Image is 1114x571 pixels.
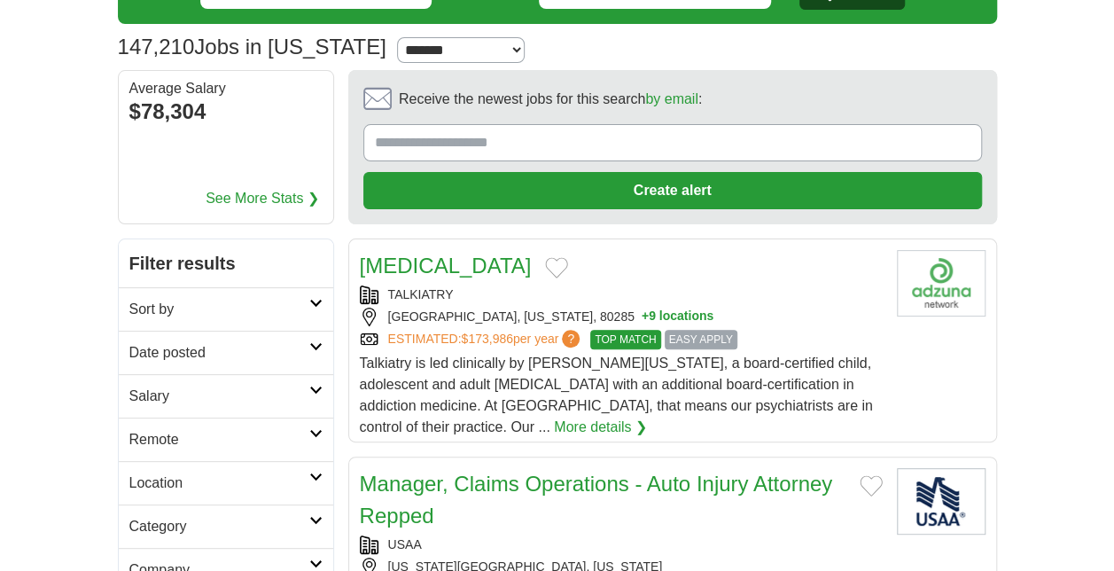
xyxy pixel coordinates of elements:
[118,35,386,59] h1: Jobs in [US_STATE]
[129,299,309,320] h2: Sort by
[590,330,660,349] span: TOP MATCH
[129,473,309,494] h2: Location
[363,172,982,209] button: Create alert
[665,330,737,349] span: EASY APPLY
[129,386,309,407] h2: Salary
[360,356,873,434] span: Talkiatry is led clinically by [PERSON_NAME][US_STATE], a board-certified child, adolescent and a...
[360,254,532,278] a: [MEDICAL_DATA]
[119,374,333,418] a: Salary
[360,472,833,528] a: Manager, Claims Operations - Auto Injury Attorney Repped
[118,31,195,63] span: 147,210
[897,250,985,317] img: Company logo
[129,429,309,450] h2: Remote
[545,257,568,278] button: Add to favorite jobs
[360,285,883,304] div: TALKIATRY
[119,287,333,331] a: Sort by
[642,308,649,326] span: +
[119,239,333,287] h2: Filter results
[860,475,883,497] button: Add to favorite jobs
[119,331,333,374] a: Date posted
[562,330,580,348] span: ?
[388,537,422,551] a: USAA
[360,308,883,326] div: [GEOGRAPHIC_DATA], [US_STATE], 80285
[642,308,713,326] button: +9 locations
[206,188,319,209] a: See More Stats ❯
[388,330,584,349] a: ESTIMATED:$173,986per year?
[645,91,698,106] a: by email
[554,417,647,438] a: More details ❯
[119,461,333,505] a: Location
[129,516,309,537] h2: Category
[129,82,323,96] div: Average Salary
[897,468,985,535] img: USAA logo
[119,505,333,548] a: Category
[399,89,702,110] span: Receive the newest jobs for this search :
[129,96,323,128] div: $78,304
[461,332,512,346] span: $173,986
[129,342,309,364] h2: Date posted
[119,418,333,461] a: Remote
